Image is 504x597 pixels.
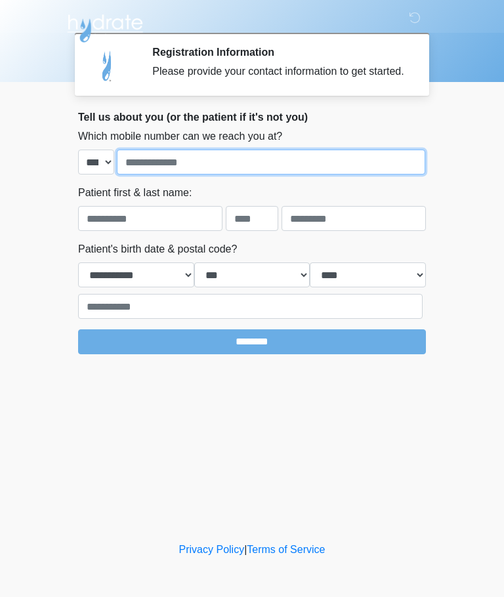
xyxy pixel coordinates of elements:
[179,544,245,555] a: Privacy Policy
[247,544,325,555] a: Terms of Service
[244,544,247,555] a: |
[78,129,282,144] label: Which mobile number can we reach you at?
[78,111,426,123] h2: Tell us about you (or the patient if it's not you)
[65,10,145,43] img: Hydrate IV Bar - Arcadia Logo
[88,46,127,85] img: Agent Avatar
[152,64,406,79] div: Please provide your contact information to get started.
[78,185,192,201] label: Patient first & last name:
[78,241,237,257] label: Patient's birth date & postal code?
